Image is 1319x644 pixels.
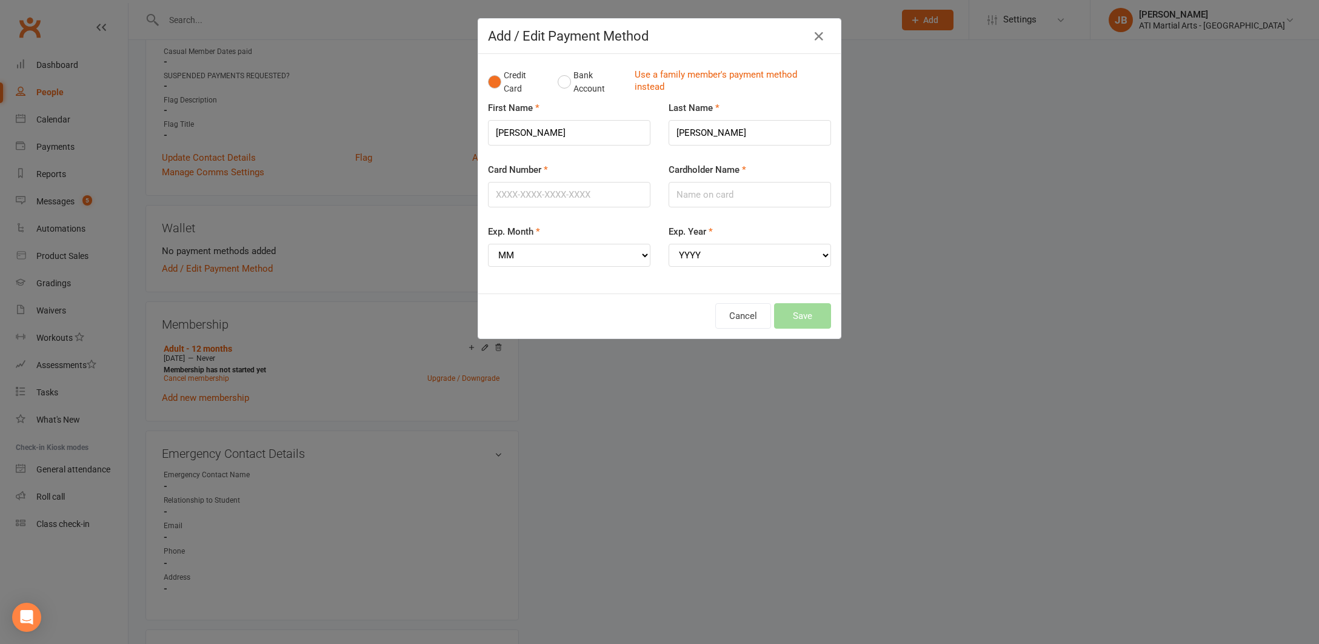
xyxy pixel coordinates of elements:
[488,64,545,101] button: Credit Card
[488,29,831,44] h4: Add / Edit Payment Method
[669,163,746,177] label: Cardholder Name
[809,27,829,46] button: Close
[669,101,720,115] label: Last Name
[715,303,771,329] button: Cancel
[635,69,825,96] a: Use a family member's payment method instead
[669,224,713,239] label: Exp. Year
[669,182,831,207] input: Name on card
[488,163,548,177] label: Card Number
[488,224,540,239] label: Exp. Month
[488,182,650,207] input: XXXX-XXXX-XXXX-XXXX
[488,101,539,115] label: First Name
[12,603,41,632] div: Open Intercom Messenger
[558,64,625,101] button: Bank Account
